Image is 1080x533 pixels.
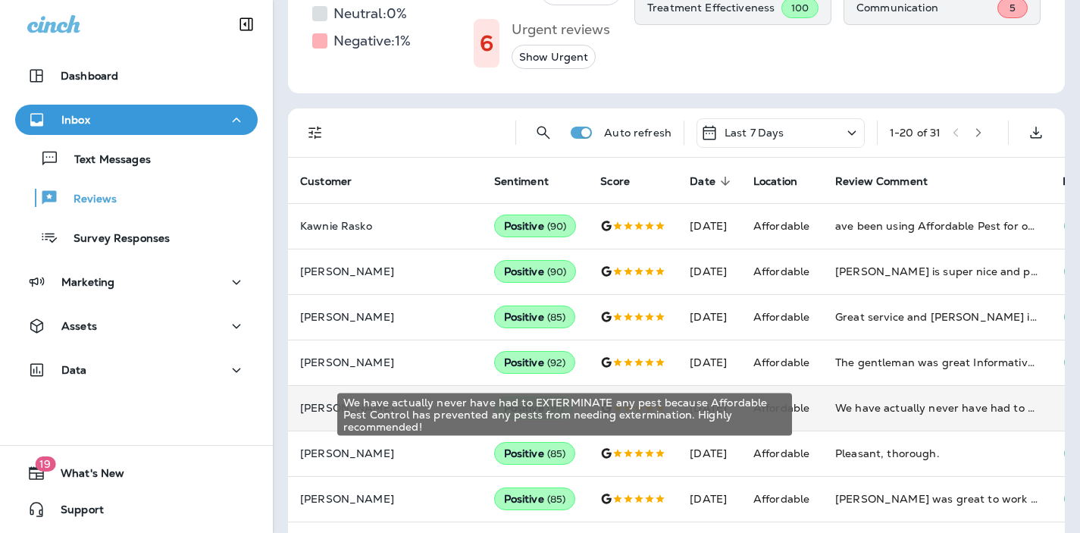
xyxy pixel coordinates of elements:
span: ( 85 ) [547,447,566,460]
td: [DATE] [678,431,741,476]
button: Collapse Sidebar [225,9,268,39]
p: Auto refresh [604,127,671,139]
button: Support [15,494,258,525]
div: Josh was great to work with. Very informative. Did a professional job! [835,491,1038,506]
td: [DATE] [678,203,741,249]
span: ( 90 ) [547,265,567,278]
span: 19 [35,456,55,472]
span: 100 [791,2,809,14]
div: Positive [494,351,576,374]
div: Positive [494,488,576,510]
div: Positive [494,215,577,237]
button: Assets [15,311,258,341]
span: Affordable [753,492,809,506]
button: Search Reviews [528,118,559,148]
p: [PERSON_NAME] [300,402,470,414]
p: [PERSON_NAME] [300,356,470,368]
button: Export as CSV [1021,118,1051,148]
h5: Urgent reviews [512,17,610,42]
span: Affordable [753,356,809,369]
div: Positive [494,442,576,465]
div: The gentleman was great Informative and kind and works hard This guy is great !! Really hope ever... [835,355,1038,370]
div: Positive [494,260,577,283]
div: Pleasant, thorough. [835,446,1038,461]
td: [DATE] [678,385,741,431]
span: Date [690,175,715,188]
span: ( 92 ) [547,356,566,369]
p: Last 7 Days [725,127,784,139]
div: Positive [494,306,576,328]
p: Dashboard [61,70,118,82]
td: [DATE] [678,294,741,340]
p: [PERSON_NAME] [300,311,470,323]
p: [PERSON_NAME] [300,493,470,505]
p: Data [61,364,87,376]
span: Sentiment [494,175,549,188]
span: Score [600,175,630,188]
span: Customer [300,174,371,188]
button: Text Messages [15,143,258,174]
p: Treatment Effectiveness [647,2,781,14]
h5: Negative: 1 % [333,29,411,53]
span: ( 85 ) [547,493,566,506]
div: Great service and Kyle is always friendly and prompt. [835,309,1038,325]
p: Inbox [61,114,90,126]
button: 19What's New [15,458,258,488]
div: We have actually never have had to EXTERMINATE any pest because Affordable Pest Control has preve... [835,400,1038,415]
h5: Neutral: 0 % [333,2,407,26]
span: ( 90 ) [547,220,567,233]
div: We have actually never have had to EXTERMINATE any pest because Affordable Pest Control has preve... [337,393,792,436]
span: Affordable [753,265,809,278]
span: Review Comment [835,174,947,188]
span: Date [690,174,735,188]
button: Dashboard [15,61,258,91]
div: 1 - 20 of 31 [890,127,941,139]
h1: 6 [480,31,493,56]
span: Affordable [753,447,809,460]
button: Data [15,355,258,385]
span: What's New [45,467,124,485]
p: Communication [856,2,997,14]
td: [DATE] [678,340,741,385]
div: Josh is super nice and polite. He called when he was on his way and came to the front door when h... [835,264,1038,279]
span: Affordable [753,310,809,324]
p: Text Messages [59,153,151,168]
span: Affordable [753,219,809,233]
p: [PERSON_NAME] [300,265,470,277]
p: Kawnie Rasko [300,220,470,232]
button: Inbox [15,105,258,135]
button: Show Urgent [512,45,596,70]
button: Reviews [15,182,258,214]
td: [DATE] [678,249,741,294]
span: Review Comment [835,175,928,188]
p: Marketing [61,276,114,288]
td: [DATE] [678,476,741,522]
p: Reviews [58,193,117,207]
p: [PERSON_NAME] [300,447,470,459]
button: Marketing [15,267,258,297]
span: Score [600,174,650,188]
button: Survey Responses [15,221,258,253]
div: ave been using Affordable Pest for over 12 years now. They have taken care of me and my girls and... [835,218,1038,234]
span: Support [45,503,104,522]
span: Location [753,174,817,188]
button: Filters [300,118,330,148]
span: 5 [1010,2,1016,14]
span: ( 85 ) [547,311,566,324]
p: Survey Responses [58,232,170,246]
span: Sentiment [494,174,568,188]
p: Assets [61,320,97,332]
span: Location [753,175,797,188]
span: Customer [300,175,352,188]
